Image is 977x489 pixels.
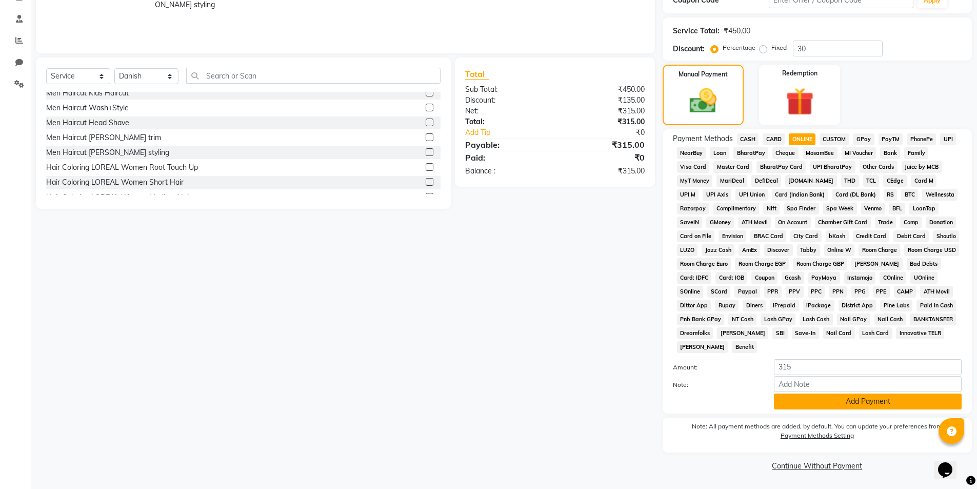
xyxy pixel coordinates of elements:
[677,189,699,201] span: UPI M
[46,132,161,143] div: Men Haircut [PERSON_NAME] trim
[677,217,703,228] span: SaveIN
[763,203,780,214] span: Nift
[677,258,731,270] span: Room Charge Euro
[186,68,441,84] input: Search or Scan
[673,44,705,54] div: Discount:
[883,175,907,187] span: CEdge
[902,161,942,173] span: Juice by MCB
[717,327,768,339] span: [PERSON_NAME]
[764,286,782,298] span: PPR
[904,147,928,159] span: Family
[665,461,970,472] a: Continue Without Payment
[555,95,652,106] div: ₹135.00
[677,147,706,159] span: NearBuy
[771,43,787,52] label: Fixed
[751,272,777,284] span: Coupon
[880,272,906,284] span: COnline
[880,300,912,311] span: Pine Labs
[823,203,857,214] span: Spa Week
[800,314,833,325] span: Lash Cash
[900,217,922,228] span: Comp
[665,363,767,372] label: Amount:
[706,217,734,228] span: GMoney
[677,230,715,242] span: Card on File
[784,203,819,214] span: Spa Finder
[763,133,785,145] span: CARD
[555,84,652,95] div: ₹450.00
[46,88,129,99] div: Men Haircut Kids Haircut
[844,272,876,284] span: Instamojo
[716,175,747,187] span: MariDeal
[853,133,874,145] span: GPay
[832,189,880,201] span: Card (DL Bank)
[46,162,198,173] div: Hair Coloring LOREAL Women Root Touch Up
[555,151,652,164] div: ₹0
[677,161,710,173] span: Visa Card
[457,116,555,127] div: Total:
[677,286,704,298] span: SOnline
[782,69,818,78] label: Redemption
[703,189,731,201] span: UPI Axis
[904,244,959,256] span: Room Charge USD
[793,258,847,270] span: Room Charge GBP
[681,85,725,116] img: _cash.svg
[894,286,916,298] span: CAMP
[46,103,129,113] div: Men Haircut Wash+Style
[715,300,739,311] span: Rupay
[732,341,757,353] span: Benefit
[909,203,939,214] span: LoanTap
[679,70,728,79] label: Manual Payment
[789,133,815,145] span: ONLINE
[710,147,729,159] span: Loan
[916,300,956,311] span: Paid in Cash
[715,272,747,284] span: Card: IOB
[707,286,730,298] span: SCard
[735,258,789,270] span: Room Charge EGP
[677,314,725,325] span: Pnb Bank GPay
[737,133,759,145] span: CASH
[792,327,819,339] span: Save-In
[774,394,962,409] button: Add Payment
[777,84,823,119] img: _gift.svg
[922,189,958,201] span: Wellnessta
[713,161,752,173] span: Master Card
[851,286,869,298] span: PPG
[775,217,811,228] span: On Account
[555,166,652,177] div: ₹315.00
[873,286,890,298] span: PPE
[926,217,956,228] span: Donation
[880,147,900,159] span: Bank
[820,133,849,145] span: CUSTOM
[808,286,825,298] span: PPC
[46,177,184,188] div: Hair Coloring LOREAL Women Short Hair
[782,272,804,284] span: Gcash
[785,175,837,187] span: [DOMAIN_NAME]
[465,69,489,80] span: Total
[46,118,129,128] div: Men Haircut Head Shave
[735,189,768,201] span: UPI Union
[677,203,709,214] span: Razorpay
[702,244,734,256] span: Jazz Cash
[772,327,788,339] span: SBI
[724,26,750,36] div: ₹450.00
[910,272,938,284] span: UOnline
[457,139,555,151] div: Payable:
[764,244,793,256] span: Discover
[738,217,771,228] span: ATH Movil
[761,314,795,325] span: Lash GPay
[665,380,767,389] label: Note:
[933,230,959,242] span: Shoutlo
[879,133,903,145] span: PayTM
[677,300,711,311] span: Dittor App
[46,192,191,203] div: Hair Coloring LOREAL Women Medium Hair
[750,230,786,242] span: BRAC Card
[733,147,768,159] span: BharatPay
[677,175,713,187] span: MyT Money
[457,127,571,138] a: Add Tip
[911,175,936,187] span: Card M
[723,43,755,52] label: Percentage
[839,300,876,311] span: District App
[677,244,698,256] span: LUZO
[571,127,652,138] div: ₹0
[823,327,855,339] span: Nail Card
